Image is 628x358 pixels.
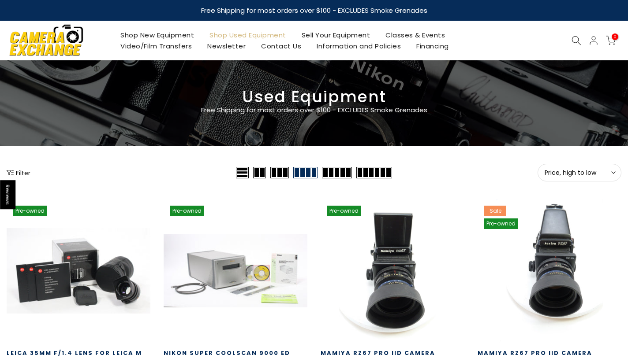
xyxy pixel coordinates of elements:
[202,30,294,41] a: Shop Used Equipment
[7,91,621,103] h3: Used Equipment
[294,30,378,41] a: Sell Your Equipment
[254,41,309,52] a: Contact Us
[309,41,409,52] a: Information and Policies
[545,169,614,177] span: Price, high to low
[606,36,616,45] a: 0
[409,41,457,52] a: Financing
[149,105,479,115] p: Free Shipping for most orders over $100 - EXCLUDES Smoke Grenades
[538,164,621,181] button: Price, high to low
[201,6,427,15] strong: Free Shipping for most orders over $100 - EXCLUDES Smoke Grenades
[378,30,453,41] a: Classes & Events
[113,41,200,52] a: Video/Film Transfers
[7,168,30,177] button: Show filters
[200,41,254,52] a: Newsletter
[612,33,618,40] span: 0
[113,30,202,41] a: Shop New Equipment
